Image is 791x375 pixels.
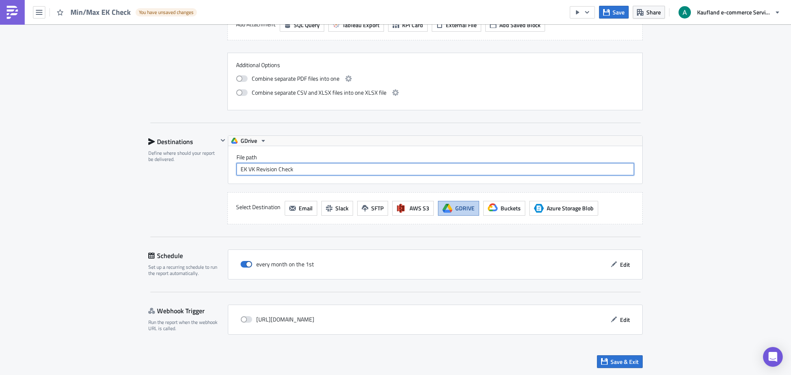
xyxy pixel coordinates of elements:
label: Additional Options [236,61,634,69]
div: Schedule [148,249,228,262]
button: Hide content [218,135,228,145]
span: SQL Query [294,21,320,29]
span: SFTP [371,204,384,212]
span: Min/Max EK Check [70,7,131,17]
button: Save [599,6,629,19]
button: Edit [606,258,634,271]
button: Edit [606,313,634,326]
button: External File [432,18,481,32]
div: Define where should your report be delivered. [148,150,218,163]
div: Destinations [148,135,218,148]
span: Add Saved Block [499,21,541,29]
button: SQL Query [280,18,324,32]
span: AWS S3 [410,204,429,212]
span: Save [613,8,625,16]
div: Run the report when the webhook URL is called. [148,319,222,332]
span: Kaufland e-commerce Services GmbH & Co. KG [697,8,771,16]
label: Select Destination [236,201,281,213]
span: GDrive [241,136,257,146]
span: KPI Card [402,21,423,29]
button: Save & Exit [597,355,643,368]
span: Azure Storage Blob [534,203,544,213]
button: Share [633,6,665,19]
button: Email [285,201,317,216]
button: Tableau Export [328,18,384,32]
span: Buckets [501,204,521,212]
div: Open Intercom Messenger [763,347,783,367]
button: Slack [321,201,353,216]
img: PushMetrics [6,6,19,19]
span: GDRIVE [455,204,475,212]
button: GDRIVE [438,201,479,216]
img: Avatar [678,5,692,19]
span: Edit [620,315,630,324]
span: Edit [620,260,630,269]
div: Webhook Trigger [148,305,228,317]
div: every month on the 1st [241,258,314,270]
button: Kaufland e-commerce Services GmbH & Co. KG [674,3,785,21]
span: Save & Exit [611,357,639,366]
button: KPI Card [388,18,428,32]
span: Azure Storage Blob [547,204,594,212]
button: Buckets [483,201,525,216]
div: [URL][DOMAIN_NAME] [241,313,314,326]
button: Add Saved Block [485,18,545,32]
button: Azure Storage BlobAzure Storage Blob [529,201,598,216]
button: AWS S3 [392,201,434,216]
span: Share [646,8,661,16]
span: External File [446,21,477,29]
span: You have unsaved changes [139,9,194,16]
span: Combine separate PDF files into one [252,74,339,84]
button: SFTP [357,201,388,216]
label: File path [236,154,634,161]
button: GDrive [228,136,269,146]
span: Tableau Export [342,21,379,29]
span: Combine separate CSV and XLSX files into one XLSX file [252,88,386,98]
span: Slack [335,204,349,212]
span: Email [299,204,313,212]
div: Set up a recurring schedule to run the report automatically. [148,264,222,277]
